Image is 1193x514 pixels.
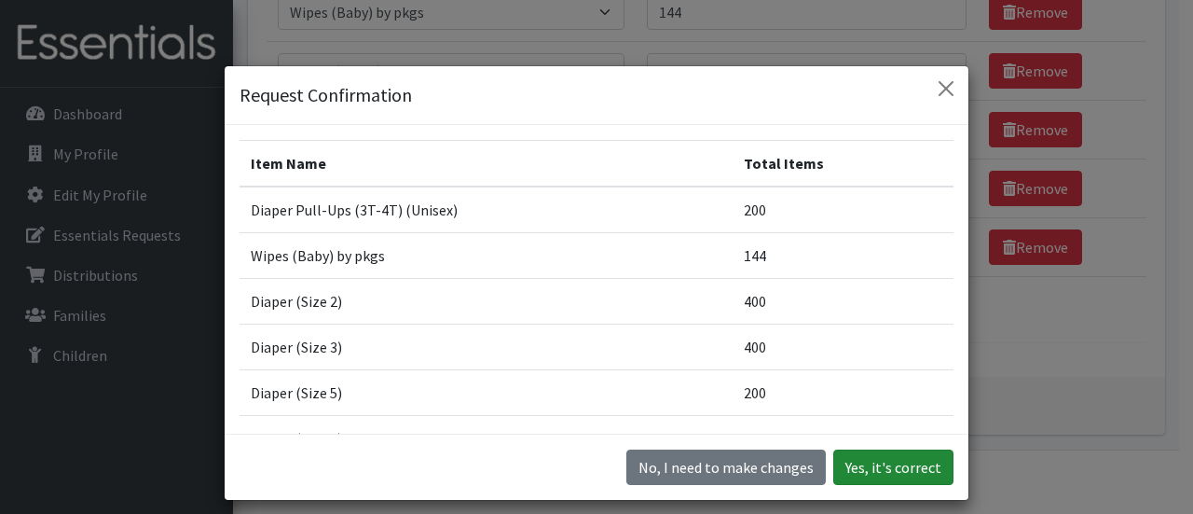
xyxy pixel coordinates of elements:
[240,325,733,370] td: Diaper (Size 3)
[833,450,953,485] button: Yes, it's correct
[733,279,953,325] td: 400
[240,416,733,462] td: Diaper (Size 6)
[733,141,953,188] th: Total Items
[733,416,953,462] td: 200
[931,74,961,104] button: Close
[240,233,733,279] td: Wipes (Baby) by pkgs
[733,187,953,233] td: 200
[733,325,953,370] td: 400
[240,279,733,325] td: Diaper (Size 2)
[240,81,412,109] h5: Request Confirmation
[626,450,826,485] button: No I need to make changes
[240,187,733,233] td: Diaper Pull-Ups (3T-4T) (Unisex)
[733,370,953,416] td: 200
[733,233,953,279] td: 144
[240,370,733,416] td: Diaper (Size 5)
[240,141,733,188] th: Item Name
